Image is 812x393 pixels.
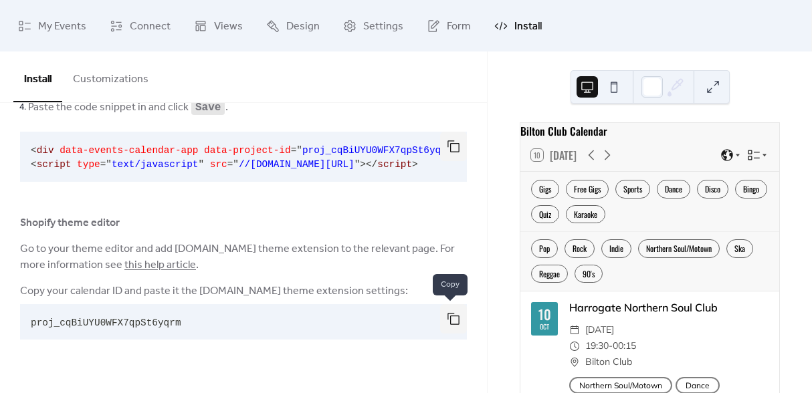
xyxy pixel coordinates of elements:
[566,180,609,199] div: Free Gigs
[609,338,613,354] span: -
[210,159,227,170] span: src
[569,322,580,338] div: ​
[13,51,62,102] button: Install
[112,159,199,170] span: text/javascript
[657,180,690,199] div: Dance
[20,283,408,299] span: Copy your calendar ID and paste it the [DOMAIN_NAME] theme extension settings:
[204,145,291,156] span: data-project-id
[585,322,614,338] span: [DATE]
[366,159,377,170] span: </
[601,239,631,258] div: Indie
[291,145,297,156] span: =
[569,299,769,315] div: Harrogate Northern Soul Club
[28,100,228,116] span: Paste the code snippet in and click .
[333,5,413,46] a: Settings
[484,5,552,46] a: Install
[227,159,233,170] span: =
[585,354,632,370] span: Bilton Club
[62,51,159,101] button: Customizations
[100,5,181,46] a: Connect
[31,145,37,156] span: <
[615,180,650,199] div: Sports
[697,180,728,199] div: Disco
[194,102,222,114] code: Save
[360,159,366,170] span: >
[31,159,37,170] span: <
[520,123,779,139] div: Bilton Club Calendar
[20,215,120,231] span: Shopify theme editor
[377,159,412,170] span: script
[538,307,551,321] div: 10
[239,159,354,170] span: //[DOMAIN_NAME][URL]
[37,145,54,156] span: div
[214,16,243,37] span: Views
[38,16,86,37] span: My Events
[412,159,418,170] span: >
[531,265,568,283] div: Reggae
[569,354,580,370] div: ​
[130,16,171,37] span: Connect
[417,5,481,46] a: Form
[566,205,605,224] div: Karaoke
[735,180,767,199] div: Bingo
[638,239,720,258] div: Northern Soul/Motown
[726,239,753,258] div: Ska
[100,159,106,170] span: =
[447,16,471,37] span: Form
[286,16,320,37] span: Design
[531,205,559,224] div: Quiz
[198,159,204,170] span: "
[613,338,636,354] span: 00:15
[8,5,96,46] a: My Events
[585,338,609,354] span: 19:30
[60,145,198,156] span: data-events-calendar-app
[575,265,603,283] div: 90's
[354,159,361,170] span: "
[302,145,453,156] span: proj_cqBiUYU0WFX7qpSt6yqrm
[124,255,196,275] a: this help article
[531,239,558,258] div: Pop
[296,145,302,156] span: "
[233,159,239,170] span: "
[569,338,580,354] div: ​
[565,239,595,258] div: Rock
[20,241,467,273] span: Go to your theme editor and add [DOMAIN_NAME] theme extension to the relevant page. For more info...
[77,159,100,170] span: type
[106,159,112,170] span: "
[256,5,330,46] a: Design
[363,16,403,37] span: Settings
[514,16,542,37] span: Install
[184,5,253,46] a: Views
[540,323,549,330] div: Oct
[37,159,72,170] span: script
[531,180,559,199] div: Gigs
[31,317,181,328] span: proj_cqBiUYU0WFX7qpSt6yqrm
[433,274,468,295] span: Copy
